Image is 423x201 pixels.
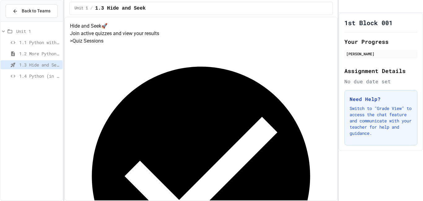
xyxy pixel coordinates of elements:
h4: Hide and Seek 🚀 [70,22,332,30]
button: Back to Teams [6,4,58,18]
div: No due date set [344,78,417,85]
span: 1.3 Hide and Seek [95,5,146,12]
span: Unit 1 [16,28,60,34]
h1: 1st Block 001 [344,18,393,27]
div: [PERSON_NAME] [346,51,416,57]
span: / [90,6,93,11]
p: Switch to "Grade View" to access the chat feature and communicate with your teacher for help and ... [350,105,412,136]
h3: Need Help? [350,95,412,103]
span: 1.4 Python (in Groups) [19,73,60,79]
span: Unit 1 [75,6,88,11]
h5: > Quiz Sessions [70,37,332,45]
span: 1.1 Python with Turtle [19,39,60,46]
h2: Assignment Details [344,66,417,75]
span: 1.2 More Python (using Turtle) [19,50,60,57]
span: Back to Teams [22,8,50,14]
span: 1.3 Hide and Seek [19,62,60,68]
p: Join active quizzes and view your results [70,30,332,37]
h2: Your Progress [344,37,417,46]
